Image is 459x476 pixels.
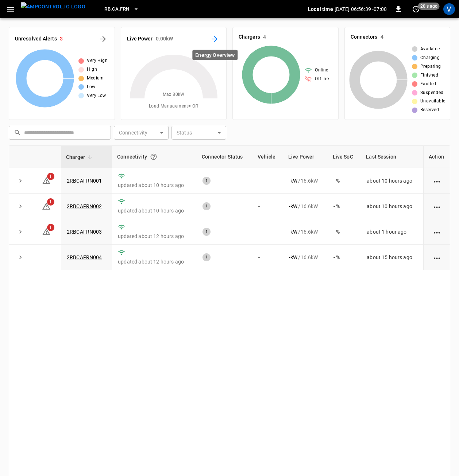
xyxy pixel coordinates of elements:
a: 1 [42,229,51,234]
button: expand row [15,252,26,263]
span: Very Low [87,92,106,100]
td: about 1 hour ago [361,219,423,245]
span: RB.CA.FRN [104,5,129,13]
span: Charger [66,153,94,161]
span: Reserved [420,106,439,114]
div: action cell options [432,177,441,184]
p: updated about 12 hours ago [118,258,191,265]
div: 1 [202,177,211,185]
span: High [87,66,97,73]
div: / 16.6 kW [289,177,322,184]
span: Offline [315,75,329,83]
span: Finished [420,72,438,79]
button: All Alerts [97,33,109,45]
div: profile-icon [443,3,455,15]
td: - % [328,245,361,270]
h6: 4 [263,33,266,41]
button: expand row [15,175,26,186]
div: action cell options [432,203,441,210]
a: 2RBCAFRN001 [67,178,102,184]
a: 2RBCAFRN003 [67,229,102,235]
td: - % [328,219,361,245]
div: action cell options [432,228,441,235]
th: Last Session [361,146,423,168]
p: - kW [289,203,297,210]
span: Unavailable [420,98,445,105]
span: Available [420,46,440,53]
a: 2RBCAFRN002 [67,203,102,209]
th: Action [423,146,450,168]
h6: Connectors [351,33,378,41]
td: about 15 hours ago [361,245,423,270]
td: - [252,168,283,194]
h6: Chargers [239,33,260,41]
td: - [252,245,283,270]
p: updated about 10 hours ago [118,182,191,189]
th: Vehicle [252,146,283,168]
td: - [252,219,283,245]
p: [DATE] 06:56:39 -07:00 [335,5,387,13]
button: set refresh interval [410,3,422,15]
td: - % [328,168,361,194]
div: 1 [202,228,211,236]
h6: 4 [381,33,383,41]
div: 1 [202,253,211,261]
button: expand row [15,201,26,212]
span: Max. 80 kW [163,91,185,98]
p: Local time [308,5,333,13]
span: 1 [47,173,54,180]
div: Energy Overview [192,50,238,60]
a: 1 [42,203,51,208]
p: updated about 12 hours ago [118,233,191,240]
h6: Unresolved Alerts [15,35,57,43]
a: 2RBCAFRN004 [67,254,102,260]
td: - [252,194,283,219]
h6: 3 [60,35,63,43]
span: Charging [420,54,440,62]
span: Online [315,67,328,74]
div: / 16.6 kW [289,254,322,261]
button: expand row [15,226,26,237]
img: ampcontrol.io logo [21,2,85,11]
span: Very High [87,57,108,65]
div: action cell options [432,254,441,261]
h6: Live Power [127,35,153,43]
p: - kW [289,228,297,235]
div: 1 [202,202,211,210]
div: / 16.6 kW [289,203,322,210]
button: RB.CA.FRN [101,2,142,16]
div: Connectivity [117,150,192,163]
td: - % [328,194,361,219]
td: about 10 hours ago [361,194,423,219]
p: - kW [289,177,297,184]
span: Suspended [420,89,444,97]
p: updated about 10 hours ago [118,207,191,214]
th: Live Power [283,146,328,168]
span: Preparing [420,63,441,70]
span: 1 [47,224,54,231]
span: Medium [87,75,104,82]
th: Live SoC [328,146,361,168]
td: about 10 hours ago [361,168,423,194]
span: 20 s ago [418,3,440,10]
span: Faulted [420,81,436,88]
a: 1 [42,177,51,183]
p: - kW [289,254,297,261]
span: Load Management = Off [149,103,198,110]
button: Energy Overview [209,33,220,45]
div: / 16.6 kW [289,228,322,235]
span: 1 [47,198,54,206]
h6: 0.00 kW [156,35,173,43]
th: Connector Status [197,146,252,168]
button: Connection between the charger and our software. [147,150,160,163]
span: Low [87,83,95,91]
